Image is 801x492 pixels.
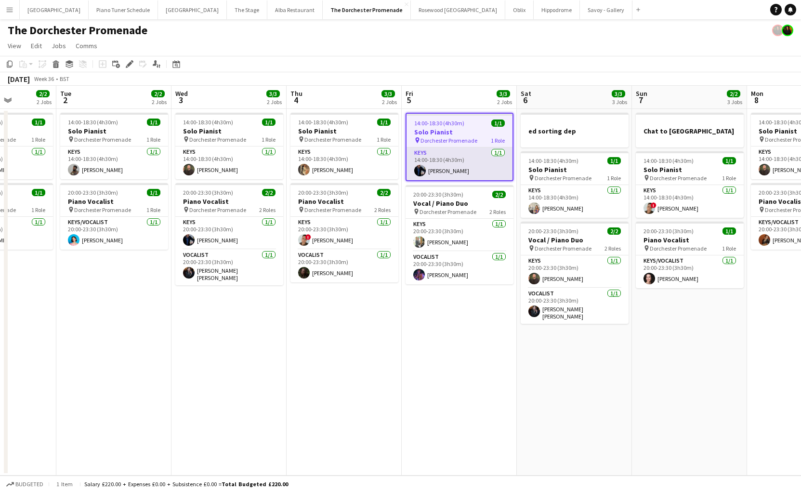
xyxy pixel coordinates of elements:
[304,206,361,213] span: Dorchester Promenade
[381,90,395,97] span: 3/3
[521,127,629,135] h3: ed sorting dep
[304,136,361,143] span: Dorchester Promenade
[36,90,50,97] span: 2/2
[722,157,736,164] span: 1/1
[634,94,647,106] span: 7
[722,227,736,235] span: 1/1
[89,0,158,19] button: Piano Tuner Schedule
[8,74,30,84] div: [DATE]
[636,127,744,135] h3: Chat to [GEOGRAPHIC_DATA]
[521,89,531,98] span: Sat
[20,0,89,19] button: [GEOGRAPHIC_DATA]
[407,128,512,136] h3: Solo Pianist
[60,183,168,250] div: 20:00-23:30 (3h30m)1/1Piano Vocalist Dorchester Promenade1 RoleKeys/Vocalist1/120:00-23:30 (3h30m...
[175,113,283,179] app-job-card: 14:00-18:30 (4h30m)1/1Solo Pianist Dorchester Promenade1 RoleKeys1/114:00-18:30 (4h30m)[PERSON_NAME]
[406,219,513,252] app-card-role: Keys1/120:00-23:30 (3h30m)[PERSON_NAME]
[497,90,510,97] span: 3/3
[60,197,168,206] h3: Piano Vocalist
[175,250,283,285] app-card-role: Vocalist1/120:00-23:30 (3h30m)[PERSON_NAME] [PERSON_NAME]
[377,136,391,143] span: 1 Role
[74,136,131,143] span: Dorchester Promenade
[636,222,744,288] app-job-card: 20:00-23:30 (3h30m)1/1Piano Vocalist Dorchester Promenade1 RoleKeys/Vocalist1/120:00-23:30 (3h30m...
[227,0,267,19] button: The Stage
[76,41,97,50] span: Comms
[420,208,476,215] span: Dorchester Promenade
[84,480,288,488] div: Salary £220.00 + Expenses £0.00 + Subsistence £0.00 =
[59,94,71,106] span: 2
[290,217,398,250] app-card-role: Keys1/120:00-23:30 (3h30m)![PERSON_NAME]
[305,234,311,240] span: !
[505,0,534,19] button: Oblix
[290,146,398,179] app-card-role: Keys1/114:00-18:30 (4h30m)[PERSON_NAME]
[290,197,398,206] h3: Piano Vocalist
[406,199,513,208] h3: Vocal / Piano Duo
[636,113,744,147] app-job-card: Chat to [GEOGRAPHIC_DATA]
[259,206,276,213] span: 2 Roles
[521,151,629,218] app-job-card: 14:00-18:30 (4h30m)1/1Solo Pianist Dorchester Promenade1 RoleKeys1/114:00-18:30 (4h30m)[PERSON_NAME]
[407,147,512,180] app-card-role: Keys1/114:00-18:30 (4h30m)[PERSON_NAME]
[68,119,118,126] span: 14:00-18:30 (4h30m)
[521,222,629,324] app-job-card: 20:00-23:30 (3h30m)2/2Vocal / Piano Duo Dorchester Promenade2 RolesKeys1/120:00-23:30 (3h30m)[PER...
[37,98,52,106] div: 2 Jobs
[60,113,168,179] app-job-card: 14:00-18:30 (4h30m)1/1Solo Pianist Dorchester Promenade1 RoleKeys1/114:00-18:30 (4h30m)[PERSON_NAME]
[32,119,45,126] span: 1/1
[636,89,647,98] span: Sun
[528,157,578,164] span: 14:00-18:30 (4h30m)
[772,25,784,36] app-user-avatar: Celine Amara
[290,250,398,282] app-card-role: Vocalist1/120:00-23:30 (3h30m)[PERSON_NAME]
[147,189,160,196] span: 1/1
[52,41,66,50] span: Jobs
[298,189,348,196] span: 20:00-23:30 (3h30m)
[262,189,276,196] span: 2/2
[60,89,71,98] span: Tue
[262,136,276,143] span: 1 Role
[48,40,70,52] a: Jobs
[727,90,740,97] span: 2/2
[535,174,591,182] span: Dorchester Promenade
[722,174,736,182] span: 1 Role
[31,136,45,143] span: 1 Role
[175,183,283,285] div: 20:00-23:30 (3h30m)2/2Piano Vocalist Dorchester Promenade2 RolesKeys1/120:00-23:30 (3h30m)[PERSON...
[298,119,348,126] span: 14:00-18:30 (4h30m)
[374,206,391,213] span: 2 Roles
[382,98,397,106] div: 2 Jobs
[189,206,246,213] span: Dorchester Promenade
[521,113,629,147] app-job-card: ed sorting dep
[60,146,168,179] app-card-role: Keys1/114:00-18:30 (4h30m)[PERSON_NAME]
[222,480,288,488] span: Total Budgeted £220.00
[60,75,69,82] div: BST
[151,90,165,97] span: 2/2
[323,0,411,19] button: The Dorchester Promenade
[147,119,160,126] span: 1/1
[8,23,147,38] h1: The Dorchester Promenade
[535,245,591,252] span: Dorchester Promenade
[266,90,280,97] span: 3/3
[521,236,629,244] h3: Vocal / Piano Duo
[612,90,625,97] span: 3/3
[27,40,46,52] a: Edit
[290,113,398,179] app-job-card: 14:00-18:30 (4h30m)1/1Solo Pianist Dorchester Promenade1 RoleKeys1/114:00-18:30 (4h30m)[PERSON_NAME]
[607,157,621,164] span: 1/1
[406,252,513,284] app-card-role: Vocalist1/120:00-23:30 (3h30m)[PERSON_NAME]
[5,479,45,490] button: Budgeted
[650,245,707,252] span: Dorchester Promenade
[491,137,505,144] span: 1 Role
[406,185,513,284] app-job-card: 20:00-23:30 (3h30m)2/2Vocal / Piano Duo Dorchester Promenade2 RolesKeys1/120:00-23:30 (3h30m)[PER...
[31,206,45,213] span: 1 Role
[146,206,160,213] span: 1 Role
[636,255,744,288] app-card-role: Keys/Vocalist1/120:00-23:30 (3h30m)[PERSON_NAME]
[175,127,283,135] h3: Solo Pianist
[650,174,707,182] span: Dorchester Promenade
[290,89,302,98] span: Thu
[175,217,283,250] app-card-role: Keys1/120:00-23:30 (3h30m)[PERSON_NAME]
[727,98,742,106] div: 3 Jobs
[636,165,744,174] h3: Solo Pianist
[289,94,302,106] span: 4
[521,185,629,218] app-card-role: Keys1/114:00-18:30 (4h30m)[PERSON_NAME]
[68,189,118,196] span: 20:00-23:30 (3h30m)
[189,136,246,143] span: Dorchester Promenade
